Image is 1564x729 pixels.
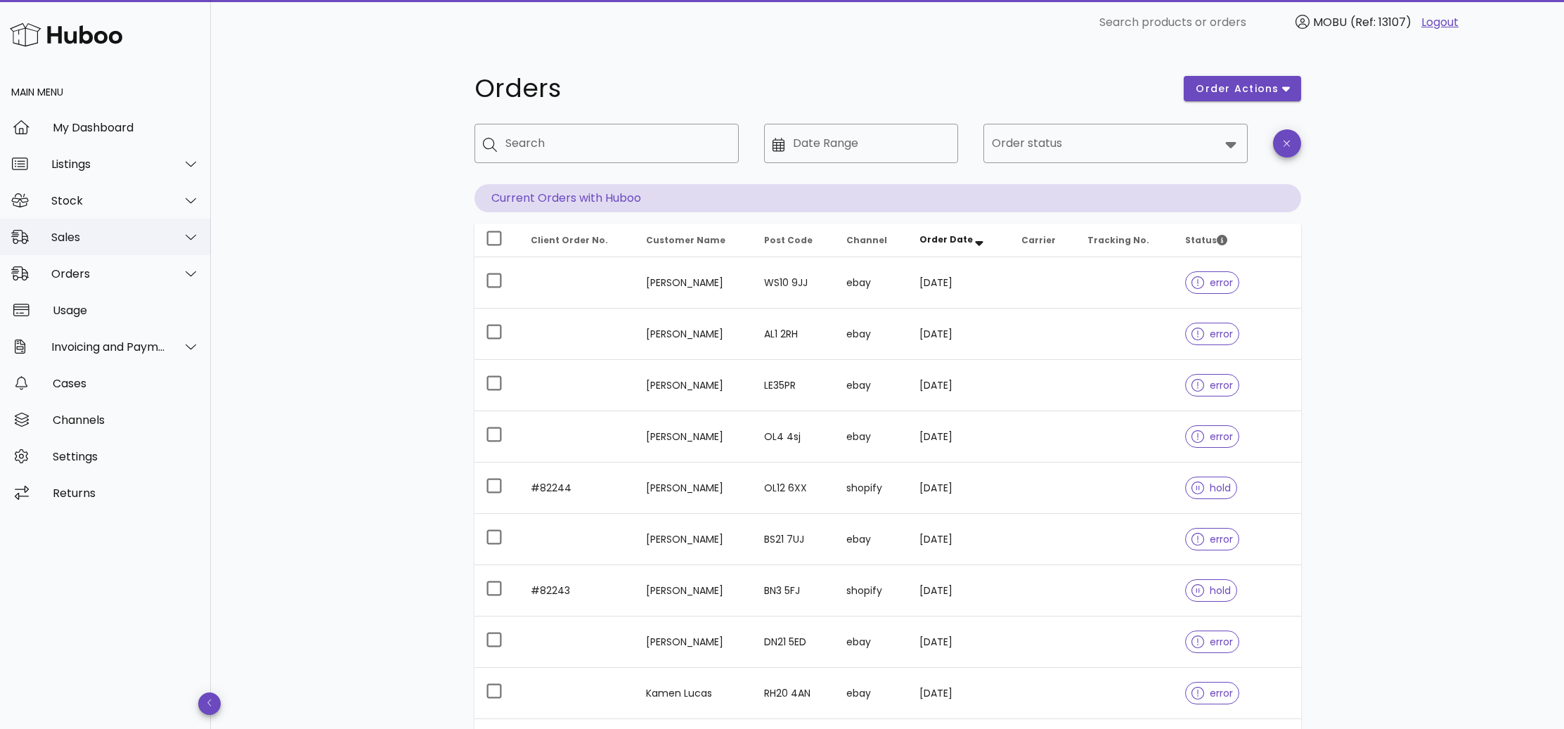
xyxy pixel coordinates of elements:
td: [PERSON_NAME] [635,617,753,668]
td: [PERSON_NAME] [635,514,753,565]
span: Tracking No. [1087,234,1149,246]
div: Channels [53,413,200,427]
div: Sales [51,231,166,244]
td: #82243 [519,565,635,617]
td: ebay [835,617,908,668]
td: [DATE] [908,565,1011,617]
td: [PERSON_NAME] [635,257,753,309]
span: Channel [846,234,887,246]
span: Client Order No. [531,234,608,246]
td: [DATE] [908,360,1011,411]
td: ebay [835,309,908,360]
td: [DATE] [908,257,1011,309]
button: order actions [1184,76,1300,101]
td: ebay [835,668,908,719]
th: Tracking No. [1076,224,1174,257]
td: [PERSON_NAME] [635,360,753,411]
td: LE35PR [753,360,835,411]
td: ebay [835,257,908,309]
td: AL1 2RH [753,309,835,360]
td: [PERSON_NAME] [635,565,753,617]
div: Usage [53,304,200,317]
span: Status [1185,234,1227,246]
th: Order Date: Sorted descending. Activate to remove sorting. [908,224,1011,257]
span: (Ref: 13107) [1350,14,1411,30]
div: Stock [51,194,166,207]
td: [PERSON_NAME] [635,463,753,514]
span: error [1191,688,1233,698]
td: [PERSON_NAME] [635,411,753,463]
td: [DATE] [908,514,1011,565]
th: Client Order No. [519,224,635,257]
td: WS10 9JJ [753,257,835,309]
span: Customer Name [646,234,725,246]
p: Current Orders with Huboo [474,184,1301,212]
td: [DATE] [908,411,1011,463]
th: Channel [835,224,908,257]
span: error [1191,329,1233,339]
td: ebay [835,514,908,565]
span: error [1191,380,1233,390]
td: Kamen Lucas [635,668,753,719]
span: hold [1191,586,1231,595]
div: Invoicing and Payments [51,340,166,354]
td: [DATE] [908,668,1011,719]
div: Cases [53,377,200,390]
div: Returns [53,486,200,500]
th: Carrier [1010,224,1076,257]
img: Huboo Logo [10,20,122,50]
th: Status [1174,224,1300,257]
td: #82244 [519,463,635,514]
td: DN21 5ED [753,617,835,668]
span: Order Date [919,233,973,245]
span: order actions [1195,82,1279,96]
div: Listings [51,157,166,171]
th: Customer Name [635,224,753,257]
a: Logout [1421,14,1459,31]
td: [DATE] [908,309,1011,360]
span: Carrier [1021,234,1056,246]
td: ebay [835,411,908,463]
th: Post Code [753,224,835,257]
h1: Orders [474,76,1168,101]
span: error [1191,278,1233,288]
span: error [1191,637,1233,647]
td: ebay [835,360,908,411]
td: RH20 4AN [753,668,835,719]
span: MOBU [1313,14,1347,30]
span: hold [1191,483,1231,493]
td: BS21 7UJ [753,514,835,565]
div: My Dashboard [53,121,200,134]
span: Post Code [764,234,813,246]
td: OL12 6XX [753,463,835,514]
td: OL4 4sj [753,411,835,463]
td: shopify [835,565,908,617]
td: shopify [835,463,908,514]
span: error [1191,432,1233,441]
div: Settings [53,450,200,463]
td: BN3 5FJ [753,565,835,617]
div: Orders [51,267,166,280]
td: [DATE] [908,463,1011,514]
div: Order status [983,124,1248,163]
td: [PERSON_NAME] [635,309,753,360]
span: error [1191,534,1233,544]
td: [DATE] [908,617,1011,668]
